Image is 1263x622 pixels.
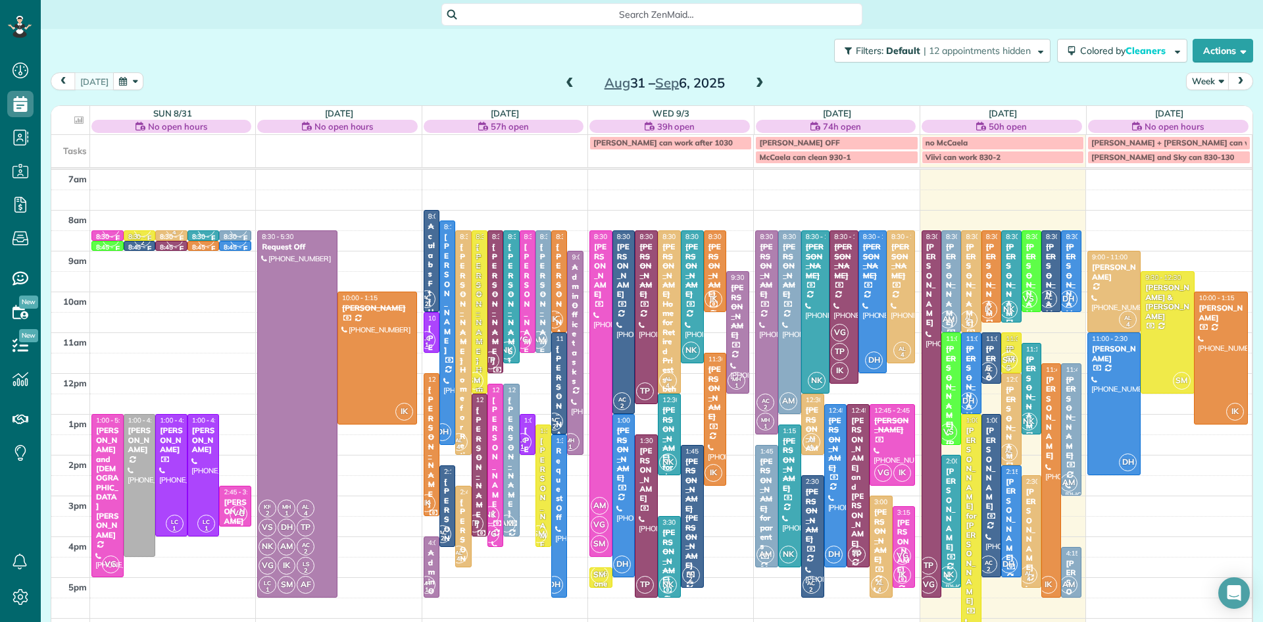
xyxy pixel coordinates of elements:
div: [PERSON_NAME] [539,436,547,559]
span: AC [762,397,770,404]
span: 8:30 - 11:00 [966,232,1001,241]
span: LC [171,518,178,525]
div: [PERSON_NAME] [828,416,843,473]
div: [PERSON_NAME] [616,426,631,482]
small: 2 [434,532,451,545]
div: [PERSON_NAME] [897,518,912,575]
span: 2:30 - 5:30 [806,477,837,486]
div: [PERSON_NAME] [833,242,854,280]
div: [PERSON_NAME] [1065,242,1077,327]
small: 1 [728,380,745,392]
span: IK [705,290,722,308]
button: Actions [1193,39,1253,63]
span: 1:00 - 7:00 [966,416,997,425]
small: 2 [757,402,774,414]
span: AM [278,538,295,556]
div: Extra Space Storage [115,244,190,253]
span: IK [831,362,849,380]
span: VS [259,519,276,536]
span: 10:00 - 1:15 [342,294,378,302]
small: 2 [134,237,151,249]
div: [PERSON_NAME] [1026,487,1037,572]
span: AM [498,515,516,532]
div: [PERSON_NAME] [593,242,608,299]
span: 11:00 - 1:45 [946,334,981,343]
span: 1:00 - 5:00 [96,416,128,425]
span: 3:15 - 5:15 [897,508,929,517]
div: [PERSON_NAME] [805,405,820,462]
span: 2:15 - 5:00 [1006,467,1037,476]
div: [PERSON_NAME] [782,242,797,299]
small: 4 [1120,319,1136,331]
span: 1:00 - 4:00 [192,416,224,425]
span: 3:30 - 5:30 [662,518,694,527]
span: VG [874,464,892,482]
span: 12:00 - 2:15 [1006,375,1041,384]
span: VG [514,331,532,349]
div: [PERSON_NAME] [805,487,820,544]
div: [PERSON_NAME] - Bet Investments [1005,344,1017,515]
span: 11:45 - 5:30 [1046,365,1081,374]
span: 8:30 - 5:30 [262,232,293,241]
button: next [1228,72,1253,90]
span: 8:30 - 10:45 [986,232,1022,241]
span: AL [455,436,462,444]
span: McCaela can clean 930-1 [759,152,851,162]
small: 4 [894,349,910,361]
span: 1:00 - 2:00 [524,416,556,425]
span: 9:00 - 2:00 [572,253,603,261]
div: [PERSON_NAME] [1026,242,1037,327]
span: LC [423,334,430,342]
span: AC [551,416,558,423]
span: 1:00 - 5:00 [986,416,1018,425]
span: IK [1226,403,1244,421]
span: [PERSON_NAME] can work after 1030 [593,138,733,147]
span: 4:00 - 5:30 [428,538,460,547]
span: Cleaners [1126,45,1168,57]
span: AC [423,294,431,301]
span: 11:00 - 12:15 [986,334,1026,343]
span: 12:30 - 4:00 [476,396,512,404]
span: AM [530,331,547,349]
span: 8:30 - 11:45 [685,232,721,241]
small: 4 [803,441,820,454]
span: [PERSON_NAME] OFF [759,138,839,147]
span: NK [1020,413,1037,430]
span: 11:00 - 1:30 [556,334,591,343]
span: 8:30 - 12:30 [476,232,512,241]
div: Extra Space Storage [211,244,286,253]
span: AL [1124,314,1131,321]
div: [PERSON_NAME] [443,477,451,600]
small: 4 [960,319,977,331]
span: 1:30 - 5:30 [639,436,671,445]
div: [PERSON_NAME] & [PERSON_NAME] [507,242,515,498]
span: 1:15 - 4:45 [783,427,814,435]
small: 2 [1040,298,1056,311]
span: TP [297,519,314,536]
span: AM [591,497,608,515]
div: [PERSON_NAME] [782,436,797,493]
span: [PERSON_NAME] and Sky can 830-130 [1091,152,1234,162]
small: 4 [297,507,314,520]
span: DH [433,423,451,441]
span: AL [808,436,815,444]
span: MH [282,503,291,510]
span: TP [482,351,499,369]
span: SM [466,372,483,390]
span: 8:00 - 10:30 [428,212,464,220]
div: [PERSON_NAME] and [PERSON_NAME] [1026,355,1037,544]
span: AL [302,503,309,510]
span: 8:30 - 11:30 [524,232,560,241]
span: 2:15 - 4:15 [444,467,476,476]
div: [PERSON_NAME] [985,242,997,327]
small: 4 [166,226,183,239]
span: | 12 appointments hidden [924,45,1031,57]
a: [DATE] [491,108,519,118]
span: 8:30 - 11:00 [946,232,981,241]
div: Extra Space Storage [243,234,318,243]
small: 1 [418,339,435,351]
div: [PERSON_NAME] [128,426,152,454]
div: [PERSON_NAME] [874,416,911,435]
button: Week [1186,72,1229,90]
a: Wed 9/3 [653,108,689,118]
